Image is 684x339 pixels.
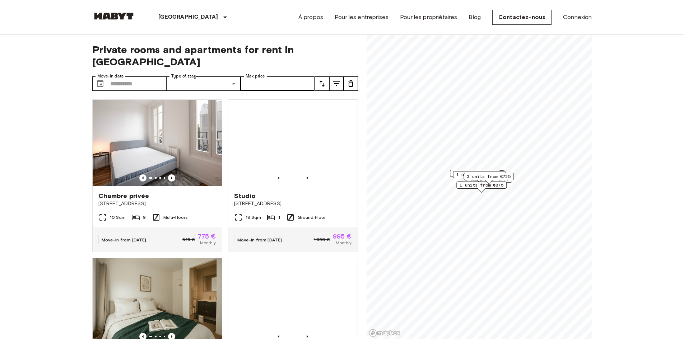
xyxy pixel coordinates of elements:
label: Max price [246,73,265,79]
span: 9 [143,214,146,221]
div: Map marker [464,173,514,184]
div: Map marker [452,170,505,182]
span: Monthly [200,240,216,246]
a: Contactez-nous [492,10,552,25]
span: 995 € [333,233,352,240]
img: Marketing picture of unit FR-18-004-001-04 [93,100,222,186]
a: Marketing picture of unit FR-18-004-001-04Previous imagePrevious imageChambre privée[STREET_ADDRE... [92,99,222,252]
span: [STREET_ADDRESS] [98,200,216,207]
div: Map marker [450,170,500,181]
span: Chambre privée [98,192,149,200]
a: À propos [298,13,323,22]
img: Habyt [92,13,135,20]
button: Previous image [304,174,311,182]
a: Mapbox logo [369,329,400,337]
span: 1 [278,214,280,221]
span: 1 units from €800 [453,170,497,176]
span: Move-in from [DATE] [102,237,146,243]
button: tune [344,76,358,91]
p: [GEOGRAPHIC_DATA] [158,13,218,22]
span: Multi-floors [163,214,188,221]
span: 18 Sqm [246,214,261,221]
span: 3 units from €725 [467,173,511,180]
span: Move-in from [DATE] [237,237,282,243]
span: 825 € [182,236,195,243]
span: 1 050 € [314,236,330,243]
button: Previous image [168,174,175,182]
span: 1 units from €875 [460,182,503,188]
button: Previous image [275,174,282,182]
a: Blog [469,13,481,22]
div: Map marker [456,182,507,193]
span: Studio [234,192,256,200]
img: Marketing picture of unit FR-18-004-002-01 [228,100,358,186]
label: Type of stay [171,73,196,79]
a: Pour les entreprises [335,13,388,22]
a: Pour les propriétaires [400,13,457,22]
span: [STREET_ADDRESS] [234,200,352,207]
a: Marketing picture of unit FR-18-004-002-01Previous imagePrevious imageStudio[STREET_ADDRESS]18 Sq... [228,99,358,252]
div: Map marker [453,171,506,182]
a: Connexion [563,13,592,22]
button: Previous image [139,174,146,182]
span: Monthly [336,240,352,246]
label: Move-in date [97,73,124,79]
button: tune [329,76,344,91]
button: tune [315,76,329,91]
span: 775 € [198,233,216,240]
button: Choose date [93,76,107,91]
span: Private rooms and apartments for rent in [GEOGRAPHIC_DATA] [92,43,358,68]
span: 10 Sqm [110,214,126,221]
span: 1 units from €1145 [456,171,502,178]
span: Ground Floor [298,214,326,221]
span: 2 units from €1050 [455,171,502,177]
